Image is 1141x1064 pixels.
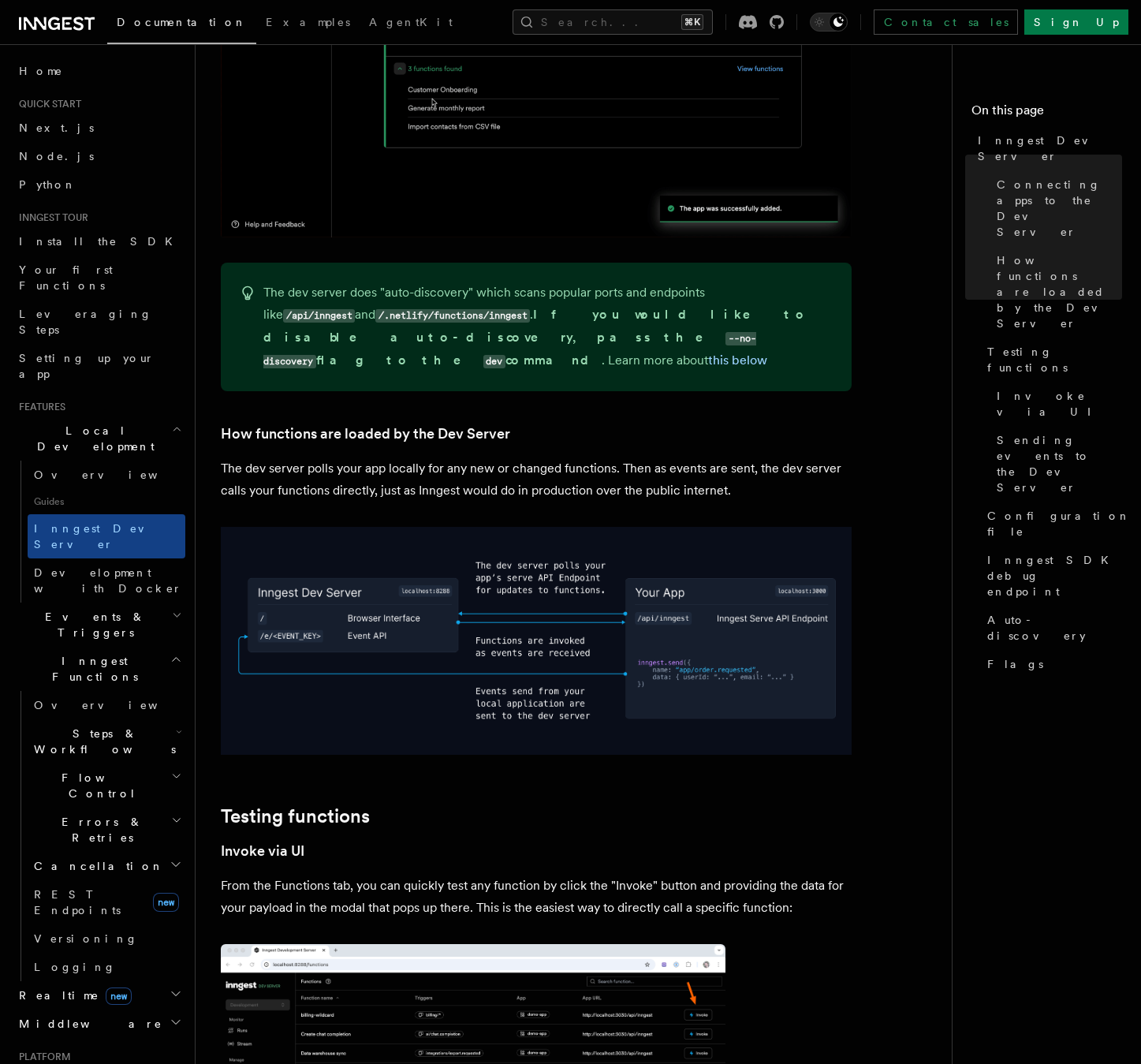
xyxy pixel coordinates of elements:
[13,647,185,691] button: Inngest Functions
[369,16,453,28] span: AgentKit
[34,522,169,551] span: Inngest Dev Server
[19,150,94,162] span: Node.js
[117,16,247,28] span: Documentation
[107,5,256,44] a: Documentation
[221,527,852,754] img: dev-server-diagram-v2.png
[221,423,510,445] a: How functions are loaded by the Dev Server
[997,388,1122,420] span: Invoke via UI
[987,344,1122,375] span: Testing functions
[28,953,185,981] a: Logging
[990,170,1122,246] a: Connecting apps to the Dev Server
[13,256,185,300] a: Your first Functions
[997,432,1122,495] span: Sending events to the Dev Server
[13,603,185,647] button: Events & Triggers
[28,852,185,880] button: Cancellation
[13,300,185,344] a: Leveraging Steps
[978,133,1122,164] span: Inngest Dev Server
[971,101,1122,126] h4: On this page
[28,814,171,846] span: Errors & Retries
[13,114,185,142] a: Next.js
[1024,9,1128,35] a: Sign Up
[34,888,121,917] span: REST Endpoints
[981,606,1122,650] a: Auto-discovery
[13,227,185,256] a: Install the SDK
[266,16,350,28] span: Examples
[106,987,132,1005] span: new
[221,457,852,502] p: The dev server polls your app locally for any new or changed functions. Then as events are sent, ...
[28,770,171,801] span: Flow Control
[19,352,155,380] span: Setting up your app
[987,508,1131,539] span: Configuration file
[13,987,132,1003] span: Realtime
[13,344,185,388] a: Setting up your app
[19,235,182,248] span: Install the SDK
[981,650,1122,678] a: Flags
[375,309,530,323] code: /.netlify/functions/inngest
[981,338,1122,382] a: Testing functions
[283,309,355,323] code: /api/inngest
[28,719,185,763] button: Steps & Workflows
[13,211,88,224] span: Inngest tour
[19,63,63,79] span: Home
[28,461,185,489] a: Overview
[221,875,852,919] p: From the Functions tab, you can quickly test any function by click the "Invoke" button and provid...
[13,423,172,454] span: Local Development
[681,14,703,30] kbd: ⌘K
[987,612,1122,644] span: Auto-discovery
[981,546,1122,606] a: Inngest SDK debug endpoint
[28,880,185,924] a: REST Endpointsnew
[221,805,370,827] a: Testing functions
[13,142,185,170] a: Node.js
[13,653,170,685] span: Inngest Functions
[256,5,360,43] a: Examples
[13,461,185,603] div: Local Development
[13,1016,162,1032] span: Middleware
[990,246,1122,338] a: How functions are loaded by the Dev Server
[19,178,76,191] span: Python
[360,5,462,43] a: AgentKit
[13,691,185,981] div: Inngest Functions
[990,426,1122,502] a: Sending events to the Dev Server
[34,699,196,711] span: Overview
[13,416,185,461] button: Local Development
[708,353,767,368] a: this below
[28,489,185,514] span: Guides
[13,1010,185,1038] button: Middleware
[997,252,1122,331] span: How functions are loaded by the Dev Server
[513,9,713,35] button: Search...⌘K
[34,932,138,945] span: Versioning
[13,98,81,110] span: Quick start
[13,401,65,413] span: Features
[13,1051,71,1063] span: Platform
[263,282,833,372] p: The dev server does "auto-discovery" which scans popular ports and endpoints like and . . Learn m...
[34,961,116,973] span: Logging
[483,355,505,368] code: dev
[28,924,185,953] a: Versioning
[28,691,185,719] a: Overview
[263,307,808,368] strong: If you would like to disable auto-discovery, pass the flag to the command
[153,893,179,912] span: new
[997,177,1122,240] span: Connecting apps to the Dev Server
[987,552,1122,599] span: Inngest SDK debug endpoint
[28,514,185,558] a: Inngest Dev Server
[971,126,1122,170] a: Inngest Dev Server
[28,763,185,808] button: Flow Control
[13,981,185,1010] button: Realtimenew
[981,502,1122,546] a: Configuration file
[810,13,848,32] button: Toggle dark mode
[19,263,113,292] span: Your first Functions
[28,726,176,757] span: Steps & Workflows
[34,566,182,595] span: Development with Docker
[13,170,185,199] a: Python
[19,121,94,134] span: Next.js
[28,558,185,603] a: Development with Docker
[221,840,304,862] a: Invoke via UI
[19,308,152,336] span: Leveraging Steps
[874,9,1018,35] a: Contact sales
[28,808,185,852] button: Errors & Retries
[13,609,172,640] span: Events & Triggers
[34,469,196,481] span: Overview
[28,858,164,874] span: Cancellation
[987,656,1043,672] span: Flags
[990,382,1122,426] a: Invoke via UI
